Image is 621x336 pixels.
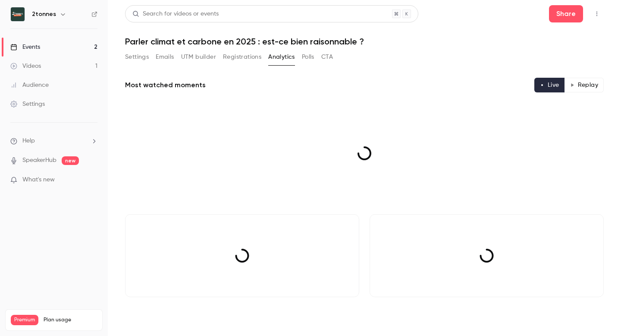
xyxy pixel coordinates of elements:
button: Replay [565,78,604,92]
img: 2tonnes [11,7,25,21]
div: Settings [10,100,45,108]
h1: Parler climat et carbone en 2025 : est-ce bien raisonnable ? [125,36,604,47]
button: Polls [302,50,314,64]
iframe: Noticeable Trigger [87,176,97,184]
button: Share [549,5,583,22]
a: SpeakerHub [22,156,56,165]
button: Registrations [223,50,261,64]
span: new [62,156,79,165]
li: help-dropdown-opener [10,136,97,146]
span: Premium [11,315,38,325]
button: Analytics [268,50,295,64]
div: Events [10,43,40,51]
span: Help [22,136,35,146]
span: Plan usage [44,317,97,323]
button: Live [534,78,565,92]
h6: 2tonnes [32,10,56,19]
button: Settings [125,50,149,64]
button: Emails [156,50,174,64]
span: What's new [22,175,55,184]
div: Videos [10,62,41,70]
div: Search for videos or events [132,10,219,19]
button: UTM builder [181,50,216,64]
button: CTA [321,50,333,64]
h2: Most watched moments [125,80,206,90]
div: Audience [10,81,49,89]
